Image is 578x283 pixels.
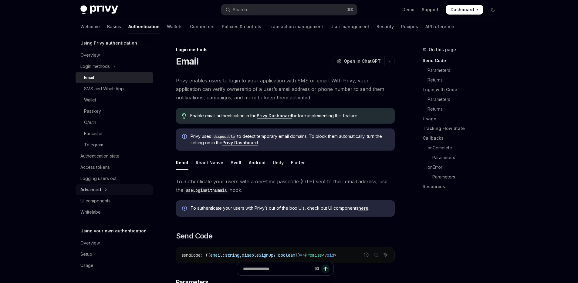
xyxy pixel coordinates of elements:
[167,19,183,34] a: Wallets
[377,19,394,34] a: Security
[76,173,153,184] a: Logging users out
[80,175,117,182] div: Logging users out
[423,162,503,172] a: onError
[84,130,103,137] div: Farcaster
[182,206,188,212] svg: Info
[358,205,368,211] a: here
[372,251,380,259] button: Copy the contents from the code block
[76,95,153,105] a: Wallet
[80,19,100,34] a: Welcome
[401,19,418,34] a: Recipes
[222,140,258,145] a: Privy Dashboard
[243,262,312,275] input: Ask a question...
[84,119,96,126] div: OAuth
[239,252,242,258] span: ,
[334,252,336,258] span: >
[76,249,153,260] a: Setup
[176,155,188,170] div: React
[211,134,237,139] a: disposable
[278,252,295,258] span: boolean
[76,260,153,271] a: Usage
[423,85,503,95] a: Login with Code
[190,19,215,34] a: Connectors
[425,19,454,34] a: API reference
[429,46,456,53] span: On this page
[80,208,102,216] div: Whitelabel
[80,197,110,205] div: UI components
[80,152,120,160] div: Authentication state
[76,151,153,161] a: Authentication state
[242,252,273,258] span: disableSignup
[176,47,395,53] div: Login methods
[423,153,503,162] a: Parameters
[191,133,389,146] span: Privy uses to detect temporary email domains. To block them automatically, turn the setting on in...
[422,7,438,13] a: Support
[423,95,503,104] a: Parameters
[76,50,153,61] a: Overview
[257,113,292,118] a: Privy Dashboard
[176,231,213,241] span: Send Code
[182,134,188,140] svg: Info
[176,56,198,67] h1: Email
[84,108,101,115] div: Passkey
[80,227,147,235] h5: Using your own authentication
[295,252,300,258] span: })
[84,141,103,148] div: Telegram
[191,205,389,211] span: To authenticate your users with Privy’s out of the box UIs, check out UI components .
[382,251,390,259] button: Ask AI
[176,177,395,194] span: To authenticate your users with a one-time passcode (OTP) sent to their email address, use the hook.
[176,76,395,102] span: Privy enables users to login to your application with SMS or email. With Privy, your application ...
[221,4,357,15] button: Open search
[291,155,305,170] div: Flutter
[300,252,305,258] span: =>
[211,134,237,140] code: disposable
[128,19,160,34] a: Authentication
[333,56,384,66] button: Open in ChatGPT
[182,113,186,119] svg: Tip
[362,251,370,259] button: Report incorrect code
[196,155,223,170] div: React Native
[76,139,153,150] a: Telegram
[321,265,330,273] button: Send message
[423,143,503,153] a: onComplete
[80,239,100,247] div: Overview
[233,6,250,13] div: Search...
[249,155,265,170] div: Android
[84,74,94,81] div: Email
[76,162,153,173] a: Access tokens
[76,72,153,83] a: Email
[80,164,110,171] div: Access tokens
[80,262,93,269] div: Usage
[201,252,210,258] span: : ({
[423,56,503,65] a: Send Code
[273,155,284,170] div: Unity
[80,63,110,70] div: Login methods
[322,252,324,258] span: <
[330,19,369,34] a: User management
[76,238,153,248] a: Overview
[222,252,225,258] span: :
[84,96,96,104] div: Wallet
[423,182,503,191] a: Resources
[181,252,201,258] span: sendCode
[76,128,153,139] a: Farcaster
[225,252,239,258] span: string
[76,106,153,117] a: Passkey
[80,5,118,14] img: dark logo
[76,117,153,128] a: OAuth
[344,58,381,64] span: Open in ChatGPT
[423,104,503,114] a: Returns
[76,195,153,206] a: UI components
[423,65,503,75] a: Parameters
[222,19,261,34] a: Policies & controls
[273,252,278,258] span: ?:
[210,252,222,258] span: email
[423,114,503,124] a: Usage
[80,52,100,59] div: Overview
[76,61,153,72] button: Toggle Login methods section
[423,75,503,85] a: Returns
[305,252,322,258] span: Promise
[76,207,153,218] a: Whitelabel
[269,19,323,34] a: Transaction management
[402,7,414,13] a: Demo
